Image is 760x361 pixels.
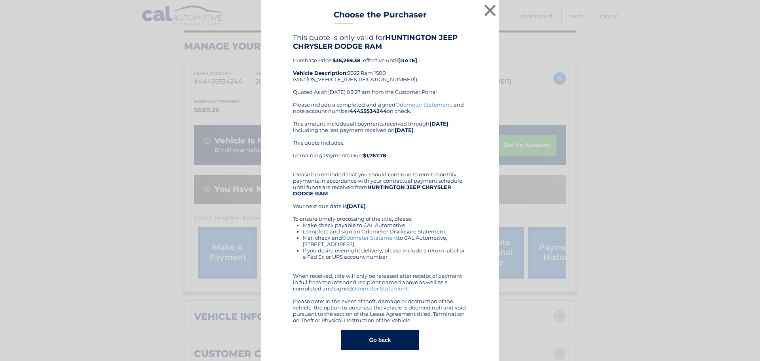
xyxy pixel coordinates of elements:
[293,101,467,323] div: Please include a completed and signed , and note account number on check. This amount includes al...
[293,184,451,197] b: HUNTINGTON JEEP CHRYSLER DODGE RAM
[395,101,451,108] a: Odometer Statement
[303,228,467,235] li: Complete and sign an Odometer Disclosure Statement
[334,10,427,24] h3: Choose the Purchaser
[342,235,398,241] a: Odometer Statement
[293,139,467,165] div: This quote includes: Remaining Payments Due:
[303,235,467,247] li: Mail check and to CAL Automotive, [STREET_ADDRESS]
[398,57,417,63] b: [DATE]
[429,120,448,127] b: [DATE]
[303,222,467,228] li: Make check payable to CAL Automotive
[332,57,361,63] b: $35,269.38
[293,33,467,101] div: Purchase Price: , effective until 2022 Ram 1500 (VIN: [US_VEHICLE_IDENTIFICATION_NUMBER]) Quoted ...
[293,70,348,76] strong: Vehicle Description:
[293,33,467,51] h4: This quote is only valid for
[482,2,498,18] button: ×
[303,247,467,260] li: If you desire overnight delivery, please include a return label or a Fed Ex or UPS account number.
[293,33,458,51] b: HUNTINGTON JEEP CHRYSLER DODGE RAM
[363,152,386,159] b: $1,767.78
[350,108,387,114] b: 44455534244
[341,330,418,350] button: Go back
[347,203,366,209] b: [DATE]
[395,127,414,133] b: [DATE]
[352,285,408,292] a: Odometer Statement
